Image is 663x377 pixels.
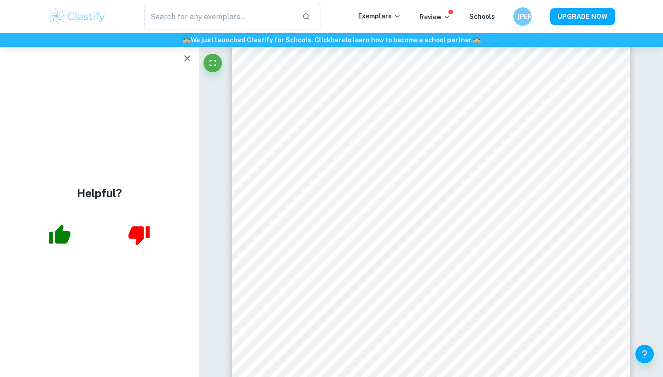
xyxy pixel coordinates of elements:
[513,7,532,26] button: [PERSON_NAME]
[550,8,615,25] button: UPGRADE NOW
[635,345,654,363] button: Help and Feedback
[204,54,222,72] button: Fullscreen
[331,36,345,44] a: here
[518,11,528,22] h6: [PERSON_NAME]
[419,12,451,22] p: Review
[358,11,401,21] p: Exemplars
[48,7,106,26] img: Clastify logo
[144,4,295,29] input: Search for any exemplars...
[183,36,191,44] span: 🏫
[469,13,495,20] a: Schools
[77,185,122,201] h4: Helpful?
[2,35,661,45] h6: We just launched Clastify for Schools. Click to learn how to become a school partner.
[473,36,481,44] span: 🏫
